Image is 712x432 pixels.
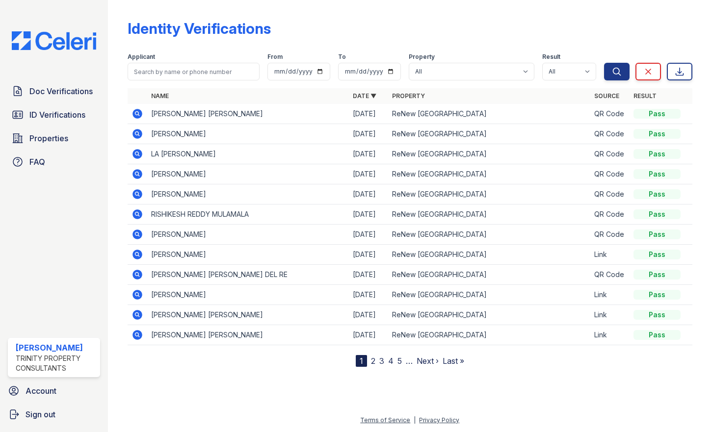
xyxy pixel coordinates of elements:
a: 5 [397,356,402,366]
td: ReNew [GEOGRAPHIC_DATA] [388,245,590,265]
div: Pass [633,169,681,179]
td: ReNew [GEOGRAPHIC_DATA] [388,325,590,345]
td: Link [590,325,630,345]
td: [PERSON_NAME] [147,225,349,245]
td: ReNew [GEOGRAPHIC_DATA] [388,265,590,285]
td: ReNew [GEOGRAPHIC_DATA] [388,104,590,124]
td: QR Code [590,124,630,144]
a: 3 [379,356,384,366]
td: [PERSON_NAME] [PERSON_NAME] [147,325,349,345]
td: ReNew [GEOGRAPHIC_DATA] [388,204,590,225]
td: [DATE] [349,204,388,225]
td: ReNew [GEOGRAPHIC_DATA] [388,144,590,164]
div: Pass [633,209,681,219]
span: Doc Verifications [29,85,93,97]
a: ID Verifications [8,105,100,125]
a: Properties [8,128,100,148]
span: FAQ [29,156,45,168]
td: [DATE] [349,285,388,305]
td: QR Code [590,265,630,285]
td: [DATE] [349,245,388,265]
td: [DATE] [349,305,388,325]
td: ReNew [GEOGRAPHIC_DATA] [388,184,590,204]
td: [PERSON_NAME] [PERSON_NAME] [147,305,349,325]
a: Privacy Policy [419,416,459,424]
div: Trinity Property Consultants [16,354,96,373]
td: Link [590,305,630,325]
div: Pass [633,229,681,239]
a: Name [151,92,169,100]
span: Account [26,385,56,397]
label: To [338,53,346,61]
a: 2 [371,356,375,366]
td: QR Code [590,144,630,164]
td: [PERSON_NAME] [147,285,349,305]
div: Pass [633,189,681,199]
div: Identity Verifications [128,20,271,37]
td: [DATE] [349,225,388,245]
span: … [406,355,413,367]
a: Date ▼ [353,92,376,100]
td: QR Code [590,184,630,204]
td: [DATE] [349,265,388,285]
a: Result [633,92,657,100]
a: Account [4,381,104,401]
img: CE_Logo_Blue-a8612792a0a2168367f1c8372b55b34899dd931a85d93a1a3d3e32e68fde9ad4.png [4,31,104,50]
td: ReNew [GEOGRAPHIC_DATA] [388,285,590,305]
label: Applicant [128,53,155,61]
td: [DATE] [349,325,388,345]
div: 1 [356,355,367,367]
td: QR Code [590,104,630,124]
a: Source [594,92,619,100]
a: Terms of Service [360,416,410,424]
td: ReNew [GEOGRAPHIC_DATA] [388,305,590,325]
td: [PERSON_NAME] [147,245,349,265]
div: Pass [633,129,681,139]
td: ReNew [GEOGRAPHIC_DATA] [388,124,590,144]
a: Next › [417,356,439,366]
span: Properties [29,132,68,144]
div: Pass [633,330,681,340]
a: 4 [388,356,394,366]
div: Pass [633,109,681,119]
td: QR Code [590,204,630,225]
span: Sign out [26,408,55,420]
label: From [267,53,283,61]
div: Pass [633,149,681,159]
td: [PERSON_NAME] [PERSON_NAME] DEL RE [147,265,349,285]
td: [PERSON_NAME] [147,164,349,184]
td: [PERSON_NAME] [147,124,349,144]
input: Search by name or phone number [128,63,260,80]
td: LA [PERSON_NAME] [147,144,349,164]
td: QR Code [590,164,630,184]
label: Result [542,53,560,61]
td: [PERSON_NAME] [147,184,349,204]
td: RISHIKESH REDDY MULAMALA [147,204,349,225]
a: Doc Verifications [8,81,100,101]
td: [DATE] [349,164,388,184]
div: [PERSON_NAME] [16,342,96,354]
label: Property [409,53,435,61]
div: | [414,416,416,424]
a: Sign out [4,405,104,424]
td: [DATE] [349,184,388,204]
td: [DATE] [349,104,388,124]
a: FAQ [8,152,100,172]
td: ReNew [GEOGRAPHIC_DATA] [388,164,590,184]
td: QR Code [590,225,630,245]
td: Link [590,245,630,265]
td: [DATE] [349,124,388,144]
div: Pass [633,310,681,320]
div: Pass [633,270,681,280]
td: [DATE] [349,144,388,164]
td: Link [590,285,630,305]
div: Pass [633,250,681,259]
td: ReNew [GEOGRAPHIC_DATA] [388,225,590,245]
td: [PERSON_NAME] [PERSON_NAME] [147,104,349,124]
a: Last » [443,356,464,366]
div: Pass [633,290,681,300]
span: ID Verifications [29,109,85,121]
a: Property [392,92,425,100]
